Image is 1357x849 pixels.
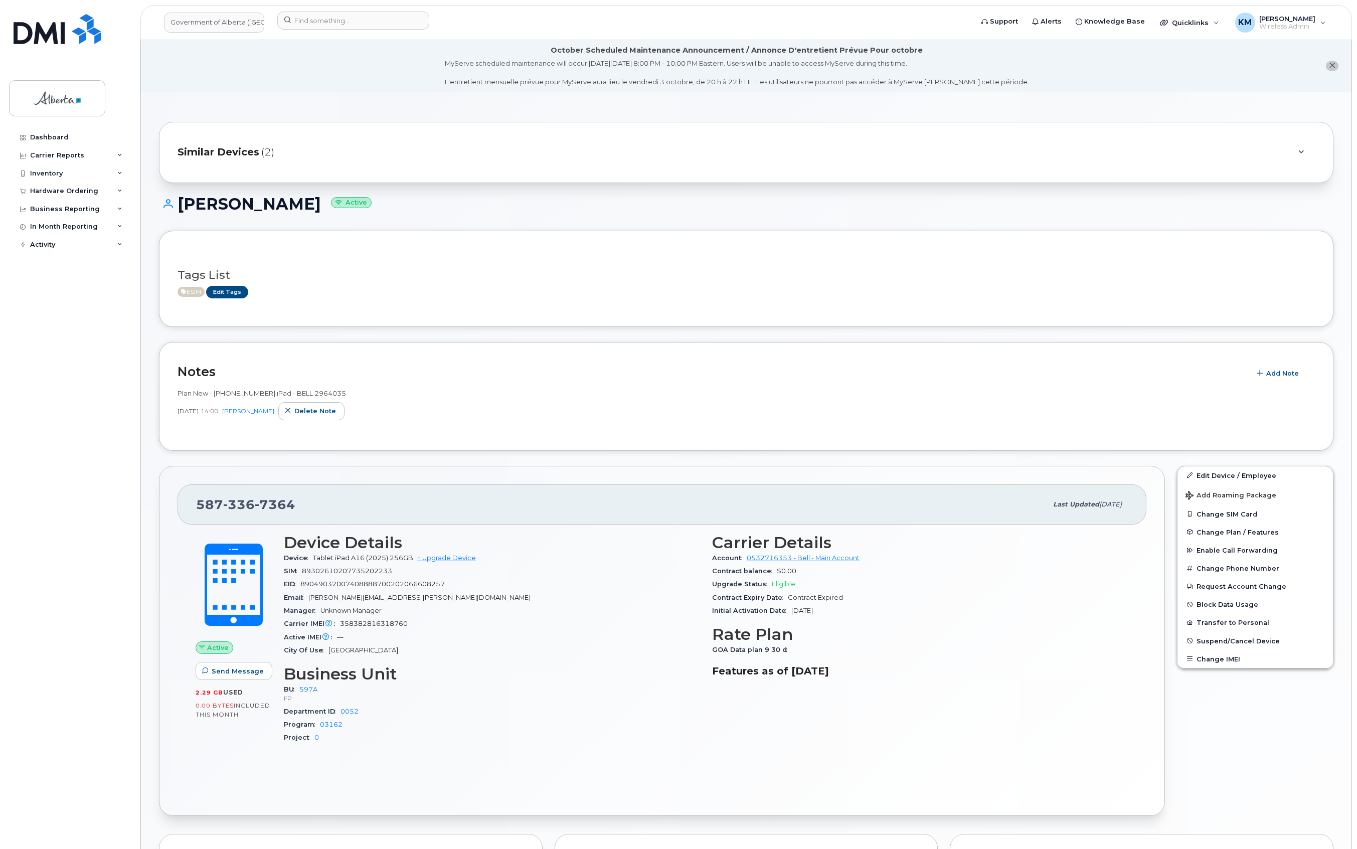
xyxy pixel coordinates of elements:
[284,620,340,627] span: Carrier IMEI
[1053,500,1099,508] span: Last updated
[178,407,199,415] span: [DATE]
[178,145,259,159] span: Similar Devices
[777,567,796,575] span: $0.00
[1197,547,1278,554] span: Enable Call Forwarding
[284,694,700,703] p: FP
[328,646,398,654] span: [GEOGRAPHIC_DATA]
[1177,523,1333,541] button: Change Plan / Features
[1177,650,1333,668] button: Change IMEI
[1197,637,1280,644] span: Suspend/Cancel Device
[223,497,255,512] span: 336
[712,665,1128,677] h3: Features as of [DATE]
[313,554,413,562] span: Tablet iPad A16 (2025) 256GB
[284,721,320,728] span: Program
[206,286,248,298] a: Edit Tags
[417,554,476,562] a: + Upgrade Device
[261,145,274,159] span: (2)
[1185,491,1276,501] span: Add Roaming Package
[1326,61,1338,71] button: close notification
[1177,559,1333,577] button: Change Phone Number
[1177,505,1333,523] button: Change SIM Card
[712,646,792,653] span: GOA Data plan 9 30 d
[1177,613,1333,631] button: Transfer to Personal
[712,607,791,614] span: Initial Activation Date
[178,287,205,297] span: Active
[223,689,243,696] span: used
[551,45,923,56] div: October Scheduled Maintenance Announcement / Annonce D'entretient Prévue Pour octobre
[712,594,788,601] span: Contract Expiry Date
[284,567,302,575] span: SIM
[712,567,777,575] span: Contract balance
[1266,369,1299,378] span: Add Note
[340,620,408,627] span: 358382816318760
[1177,595,1333,613] button: Block Data Usage
[1177,541,1333,559] button: Enable Call Forwarding
[284,646,328,654] span: City Of Use
[712,534,1128,552] h3: Carrier Details
[284,665,700,683] h3: Business Unit
[255,497,295,512] span: 7364
[314,734,319,741] a: 0
[1177,577,1333,595] button: Request Account Change
[196,497,295,512] span: 587
[178,364,1245,379] h2: Notes
[712,625,1128,643] h3: Rate Plan
[1197,528,1279,536] span: Change Plan / Features
[308,594,531,601] span: [PERSON_NAME][EMAIL_ADDRESS][PERSON_NAME][DOMAIN_NAME]
[341,708,359,715] a: 0052
[196,689,223,696] span: 2.29 GB
[284,686,299,693] span: BU
[178,389,346,397] span: Plan New - [PHONE_NUMBER] iPad - BELL 2964035
[337,633,344,641] span: —
[196,702,234,709] span: 0.00 Bytes
[284,554,313,562] span: Device
[299,686,317,693] a: 597A
[712,580,772,588] span: Upgrade Status
[712,554,747,562] span: Account
[1099,500,1122,508] span: [DATE]
[320,721,343,728] a: 03162
[178,269,1315,281] h3: Tags List
[284,594,308,601] span: Email
[284,607,320,614] span: Manager
[284,580,300,588] span: EID
[284,633,337,641] span: Active IMEI
[278,402,345,420] button: Delete note
[302,567,392,575] span: 89302610207735202233
[1177,484,1333,505] button: Add Roaming Package
[300,580,445,588] span: 89049032007408888700202066608257
[196,702,270,718] span: included this month
[159,195,1333,213] h1: [PERSON_NAME]
[284,534,700,552] h3: Device Details
[1177,632,1333,650] button: Suspend/Cancel Device
[320,607,382,614] span: Unknown Manager
[196,662,272,680] button: Send Message
[284,734,314,741] span: Project
[294,406,336,416] span: Delete note
[747,554,860,562] a: 0532716353 - Bell - Main Account
[222,407,274,415] a: [PERSON_NAME]
[791,607,813,614] span: [DATE]
[445,59,1029,87] div: MyServe scheduled maintenance will occur [DATE][DATE] 8:00 PM - 10:00 PM Eastern. Users will be u...
[1250,365,1307,383] button: Add Note
[201,407,218,415] span: 14:00
[331,197,372,209] small: Active
[284,708,341,715] span: Department ID
[788,594,843,601] span: Contract Expired
[772,580,795,588] span: Eligible
[207,643,229,652] span: Active
[212,666,264,676] span: Send Message
[1177,466,1333,484] a: Edit Device / Employee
